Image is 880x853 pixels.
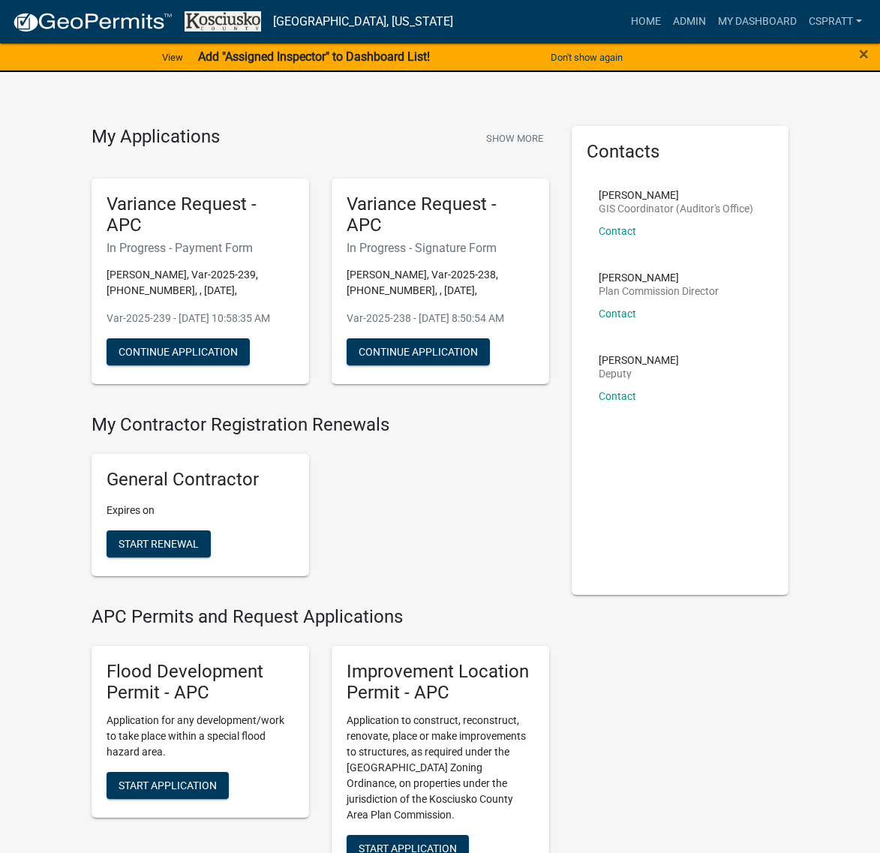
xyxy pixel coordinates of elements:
[107,503,294,518] p: Expires on
[625,8,667,36] a: Home
[599,203,753,214] p: GIS Coordinator (Auditor's Office)
[107,530,211,557] button: Start Renewal
[803,8,868,36] a: cspratt
[599,225,636,237] a: Contact
[599,390,636,402] a: Contact
[107,194,294,237] h5: Variance Request - APC
[92,606,549,628] h4: APC Permits and Request Applications
[859,44,869,65] span: ×
[107,338,250,365] button: Continue Application
[599,286,719,296] p: Plan Commission Director
[119,537,199,549] span: Start Renewal
[107,772,229,799] button: Start Application
[545,45,629,70] button: Don't show again
[599,308,636,320] a: Contact
[599,190,753,200] p: [PERSON_NAME]
[480,126,549,151] button: Show More
[347,338,490,365] button: Continue Application
[347,661,534,704] h5: Improvement Location Permit - APC
[156,45,189,70] a: View
[107,241,294,255] h6: In Progress - Payment Form
[185,11,261,32] img: Kosciusko County, Indiana
[92,126,220,149] h4: My Applications
[859,45,869,63] button: Close
[107,713,294,760] p: Application for any development/work to take place within a special flood hazard area.
[92,414,549,436] h4: My Contractor Registration Renewals
[347,713,534,823] p: Application to construct, reconstruct, renovate, place or make improvements to structures, as req...
[107,311,294,326] p: Var-2025-239 - [DATE] 10:58:35 AM
[107,661,294,704] h5: Flood Development Permit - APC
[347,267,534,299] p: [PERSON_NAME], Var-2025-238, [PHONE_NUMBER], , [DATE],
[107,469,294,491] h5: General Contractor
[92,414,549,588] wm-registration-list-section: My Contractor Registration Renewals
[198,50,430,64] strong: Add "Assigned Inspector" to Dashboard List!
[599,355,679,365] p: [PERSON_NAME]
[712,8,803,36] a: My Dashboard
[347,241,534,255] h6: In Progress - Signature Form
[347,194,534,237] h5: Variance Request - APC
[667,8,712,36] a: Admin
[599,368,679,379] p: Deputy
[587,141,774,163] h5: Contacts
[107,267,294,299] p: [PERSON_NAME], Var-2025-239, [PHONE_NUMBER], , [DATE],
[599,272,719,283] p: [PERSON_NAME]
[273,9,453,35] a: [GEOGRAPHIC_DATA], [US_STATE]
[347,311,534,326] p: Var-2025-238 - [DATE] 8:50:54 AM
[119,779,217,791] span: Start Application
